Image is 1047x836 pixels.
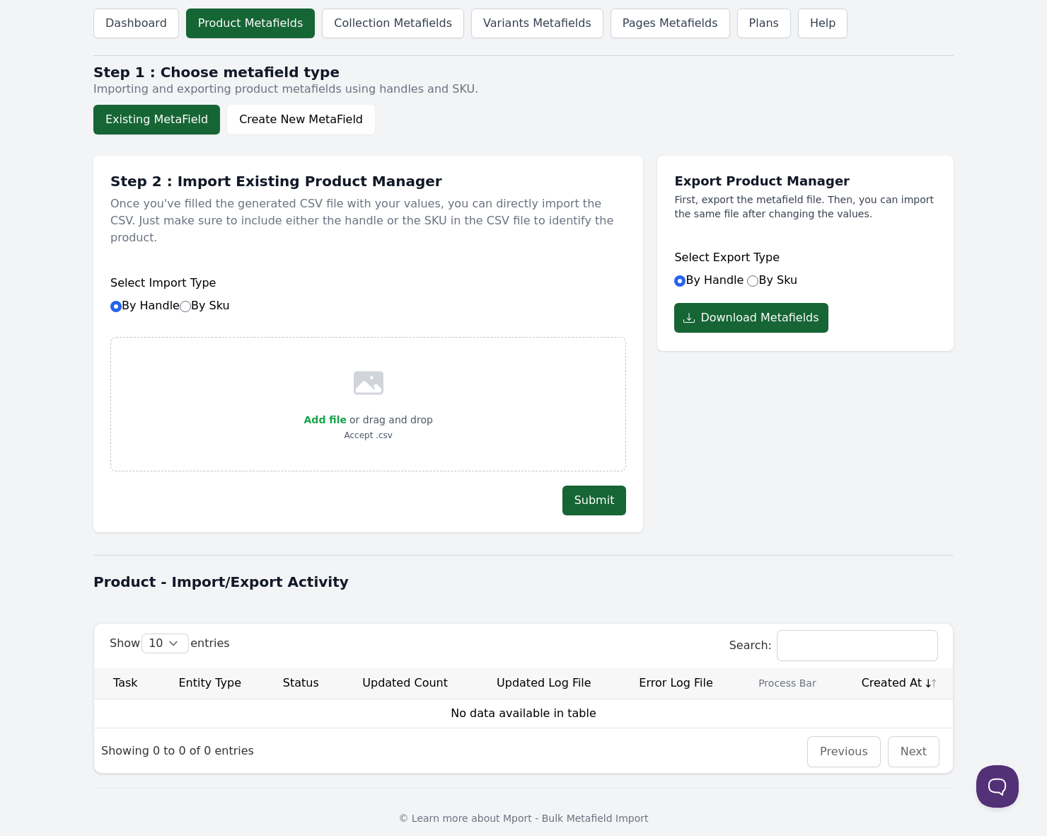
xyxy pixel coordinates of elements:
a: Pages Metafields [611,8,730,38]
h1: Product - Import/Export Activity [93,572,954,592]
h6: Select Export Type [674,249,937,266]
h2: Step 1 : Choose metafield type [93,64,954,81]
span: © Learn more about [398,813,499,824]
p: First, export the metafield file. Then, you can import the same file after changing the values. [674,193,937,221]
label: Show entries [110,636,230,650]
a: Previous [820,745,868,758]
input: By Sku [180,301,191,312]
button: Existing MetaField [93,105,220,134]
label: By Sku [747,273,797,287]
a: Next [901,745,927,758]
th: Created At: activate to sort column ascending [839,668,953,699]
input: By Handle [674,275,686,287]
h1: Export Product Manager [674,173,937,190]
label: By Handle [674,273,744,287]
input: Search: [777,631,937,660]
a: Mport - Bulk Metafield Import [503,813,649,824]
label: By Handle [110,299,230,312]
h6: Select Import Type [110,275,626,292]
h1: Step 2 : Import Existing Product Manager [110,173,626,190]
a: Collection Metafields [322,8,464,38]
p: Importing and exporting product metafields using handles and SKU. [93,81,954,98]
label: Search: [729,639,937,652]
button: Download Metafields [674,303,828,333]
button: Submit [562,486,627,515]
a: Help [798,8,848,38]
input: By HandleBy Sku [110,301,122,312]
a: Plans [737,8,791,38]
td: No data available in table [94,699,953,728]
span: Add file [304,414,347,425]
a: Variants Metafields [471,8,603,38]
a: Product Metafields [186,8,315,38]
label: By Sku [180,299,230,312]
div: Showing 0 to 0 of 0 entries [94,733,261,769]
button: Create New MetaField [227,105,375,134]
p: Once you've filled the generated CSV file with your values, you can directly import the CSV. Just... [110,190,626,252]
input: By Sku [747,275,758,287]
a: Dashboard [93,8,179,38]
select: Showentries [142,634,188,653]
p: or drag and drop [347,411,433,428]
iframe: Toggle Customer Support [976,765,1019,808]
p: Accept .csv [304,428,433,442]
